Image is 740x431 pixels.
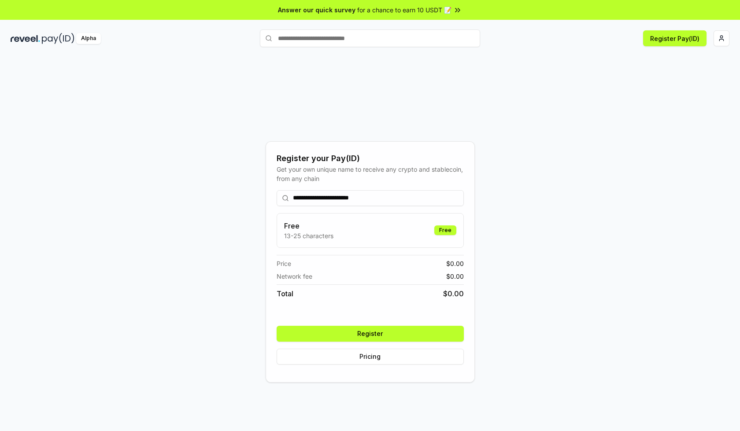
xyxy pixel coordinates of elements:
div: Alpha [76,33,101,44]
span: Answer our quick survey [278,5,355,15]
p: 13-25 characters [284,231,333,240]
button: Register [277,326,464,342]
div: Register your Pay(ID) [277,152,464,165]
span: Price [277,259,291,268]
button: Pricing [277,349,464,365]
button: Register Pay(ID) [643,30,707,46]
span: $ 0.00 [446,272,464,281]
div: Get your own unique name to receive any crypto and stablecoin, from any chain [277,165,464,183]
span: $ 0.00 [443,288,464,299]
span: for a chance to earn 10 USDT 📝 [357,5,451,15]
span: Network fee [277,272,312,281]
img: reveel_dark [11,33,40,44]
span: $ 0.00 [446,259,464,268]
span: Total [277,288,293,299]
div: Free [434,225,456,235]
img: pay_id [42,33,74,44]
h3: Free [284,221,333,231]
